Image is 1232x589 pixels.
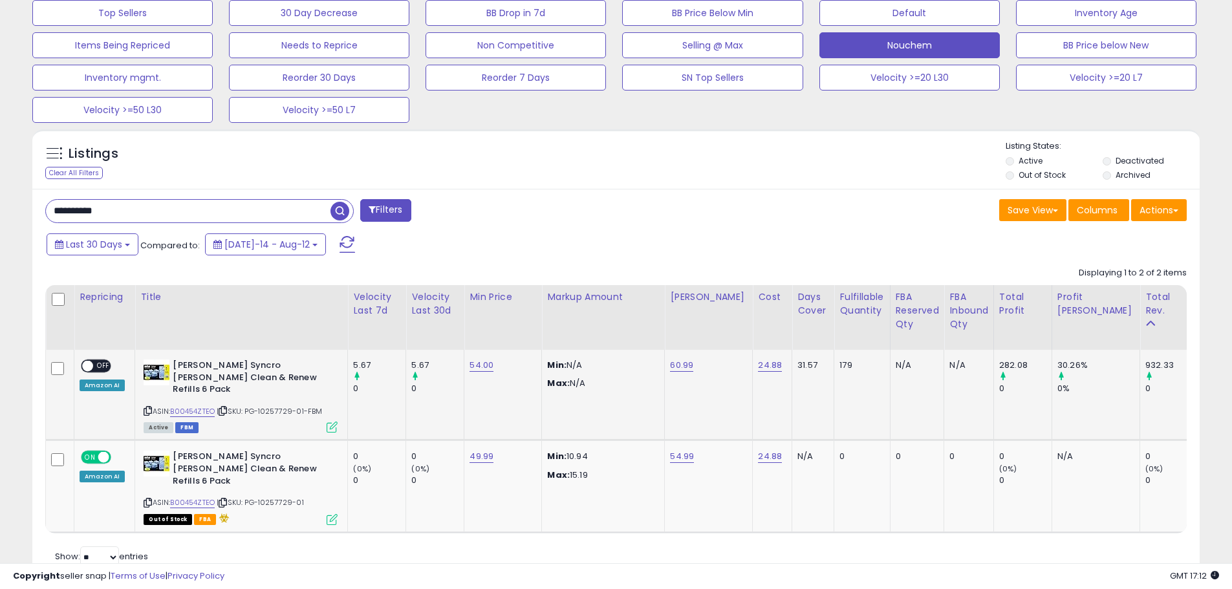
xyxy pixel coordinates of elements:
[547,469,570,481] strong: Max:
[411,290,459,317] div: Velocity Last 30d
[839,290,884,317] div: Fulfillable Quantity
[1116,155,1164,166] label: Deactivated
[547,378,654,389] p: N/A
[224,238,310,251] span: [DATE]-14 - Aug-12
[93,361,114,372] span: OFF
[217,406,322,416] span: | SKU: PG-10257729-01-FBM
[144,359,338,431] div: ASIN:
[547,377,570,389] strong: Max:
[1068,199,1129,221] button: Columns
[839,359,880,371] div: 179
[411,383,464,394] div: 0
[949,451,984,462] div: 0
[896,359,935,371] div: N/A
[797,290,828,317] div: Days Cover
[1006,140,1200,153] p: Listing States:
[999,383,1052,394] div: 0
[758,450,782,463] a: 24.88
[411,451,464,462] div: 0
[66,238,122,251] span: Last 30 Days
[140,239,200,252] span: Compared to:
[839,451,880,462] div: 0
[173,359,330,399] b: [PERSON_NAME] Syncro [PERSON_NAME] Clean & Renew Refills 6 Pack
[547,290,659,304] div: Markup Amount
[547,451,654,462] p: 10.94
[1077,204,1118,217] span: Columns
[1057,359,1140,371] div: 30.26%
[170,406,215,417] a: B00454ZTEO
[1079,267,1187,279] div: Displaying 1 to 2 of 2 items
[140,290,342,304] div: Title
[999,451,1052,462] div: 0
[144,514,192,525] span: All listings that are currently out of stock and unavailable for purchase on Amazon
[999,475,1052,486] div: 0
[999,290,1046,317] div: Total Profit
[360,199,411,222] button: Filters
[411,359,464,371] div: 5.67
[1145,451,1198,462] div: 0
[1145,464,1163,474] small: (0%)
[168,570,224,582] a: Privacy Policy
[470,450,493,463] a: 49.99
[1019,169,1066,180] label: Out of Stock
[1057,451,1130,462] div: N/A
[999,464,1017,474] small: (0%)
[1145,475,1198,486] div: 0
[622,65,803,91] button: SN Top Sellers
[1145,359,1198,371] div: 932.33
[216,513,230,522] i: hazardous material
[353,383,405,394] div: 0
[229,65,409,91] button: Reorder 30 Days
[32,97,213,123] button: Velocity >=50 L30
[819,65,1000,91] button: Velocity >=20 L30
[1145,290,1193,317] div: Total Rev.
[144,451,338,523] div: ASIN:
[622,32,803,58] button: Selling @ Max
[1016,32,1196,58] button: BB Price below New
[353,464,371,474] small: (0%)
[426,65,606,91] button: Reorder 7 Days
[1145,383,1198,394] div: 0
[949,359,984,371] div: N/A
[144,359,169,385] img: 31v5+d-2h-L._SL40_.jpg
[111,570,166,582] a: Terms of Use
[797,359,824,371] div: 31.57
[1116,169,1151,180] label: Archived
[949,290,988,331] div: FBA inbound Qty
[758,290,786,304] div: Cost
[353,290,400,317] div: Velocity Last 7d
[353,359,405,371] div: 5.67
[426,32,606,58] button: Non Competitive
[32,32,213,58] button: Items Being Repriced
[170,497,215,508] a: B00454ZTEO
[32,65,213,91] button: Inventory mgmt.
[173,451,330,490] b: [PERSON_NAME] Syncro [PERSON_NAME] Clean & Renew Refills 6 Pack
[144,451,169,477] img: 31v5+d-2h-L._SL40_.jpg
[55,550,148,562] span: Show: entries
[80,290,129,304] div: Repricing
[819,32,1000,58] button: Nouchem
[547,359,654,371] p: N/A
[144,422,173,433] span: All listings currently available for purchase on Amazon
[999,359,1052,371] div: 282.08
[470,359,493,372] a: 54.00
[205,233,326,255] button: [DATE]-14 - Aug-12
[547,450,567,462] strong: Min:
[80,380,125,391] div: Amazon AI
[353,451,405,462] div: 0
[217,497,304,508] span: | SKU: PG-10257729-01
[1131,199,1187,221] button: Actions
[229,97,409,123] button: Velocity >=50 L7
[47,233,138,255] button: Last 30 Days
[411,464,429,474] small: (0%)
[670,359,693,372] a: 60.99
[547,469,654,481] p: 15.19
[896,451,935,462] div: 0
[82,452,98,463] span: ON
[109,452,130,463] span: OFF
[229,32,409,58] button: Needs to Reprice
[1057,290,1134,317] div: Profit [PERSON_NAME]
[1016,65,1196,91] button: Velocity >=20 L7
[13,570,224,583] div: seller snap | |
[1019,155,1043,166] label: Active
